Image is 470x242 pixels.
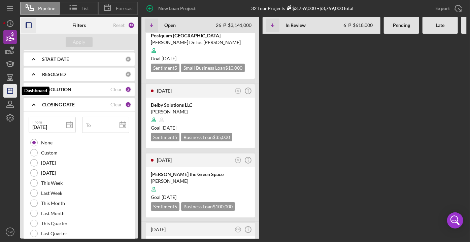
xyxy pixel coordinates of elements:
[42,72,66,77] b: RESOLVED
[128,22,135,29] div: 18
[145,83,256,149] a: [DATE]ALDelby Solutions LLC[PERSON_NAME]Goal [DATE]Sentiment5Business Loan$35,000
[251,5,354,11] div: 32 Loan Projects • $3,759,000 Total
[151,125,176,131] span: Goal
[113,23,125,28] div: Reset
[41,140,53,145] label: None
[41,221,68,226] label: This Quarter
[32,117,76,125] label: From
[234,225,243,234] button: KW
[72,23,86,28] b: Filters
[343,22,373,28] div: 6 $618,000
[151,178,250,184] div: [PERSON_NAME]
[42,87,71,92] b: RESOLUTION
[436,23,445,28] b: Late
[66,37,93,47] button: Apply
[151,108,250,115] div: [PERSON_NAME]
[234,156,243,165] button: AL
[86,123,91,128] label: To
[82,6,89,11] span: List
[157,157,172,163] time: 2025-06-28 18:43
[236,228,240,231] text: KW
[3,225,17,239] button: KW
[41,150,58,155] label: Custom
[7,230,13,234] text: KW
[393,23,410,28] b: Pending
[41,160,56,166] label: [DATE]
[151,202,179,211] div: Sentiment 5
[125,71,131,77] div: 0
[125,56,131,62] div: 0
[237,159,239,161] text: AL
[162,194,176,200] time: 09/24/2025
[145,14,256,80] a: [DATE]ERPostquam [GEOGRAPHIC_DATA][PERSON_NAME] De los [PERSON_NAME]Goal [DATE]Sentiment5Small Bu...
[41,180,63,186] label: This Week
[447,212,463,229] div: Open Intercom Messenger
[216,22,251,28] div: 26 $3,141,000
[181,133,232,141] div: Business Loan $35,000
[234,87,243,96] button: AL
[286,23,306,28] b: In Review
[110,87,122,92] div: Clear
[145,152,256,218] a: [DATE]AL[PERSON_NAME] the Green Space[PERSON_NAME]Goal [DATE]Sentiment5Business Loan$100,000
[41,211,65,216] label: Last Month
[42,102,75,107] b: CLOSING DATE
[41,201,65,206] label: This Month
[429,2,467,15] button: Export
[42,57,69,62] b: START DATE
[162,125,176,131] time: 09/18/2025
[110,102,122,107] div: Clear
[141,2,202,15] button: New Loan Project
[435,2,450,15] div: Export
[41,231,67,236] label: Last Quarter
[151,64,179,72] div: Sentiment 5
[41,191,62,196] label: Last Week
[125,102,131,108] div: 1
[151,227,166,232] time: 2025-06-17 21:33
[151,171,250,178] div: [PERSON_NAME] the Green Space
[41,170,56,176] label: [DATE]
[151,39,250,46] div: [PERSON_NAME] De los [PERSON_NAME]
[157,88,172,94] time: 2025-07-02 12:57
[38,6,55,11] span: Pipeline
[116,6,134,11] span: Forecast
[181,202,235,211] div: Business Loan $100,000
[285,5,316,11] div: $3,759,000
[73,37,86,47] div: Apply
[164,23,176,28] b: Open
[78,117,80,138] span: –
[151,194,176,200] span: Goal
[151,102,250,108] div: Delby Solutions LLC
[162,56,176,61] time: 08/30/2025
[125,87,131,93] div: 2
[151,32,250,39] div: Postquam [GEOGRAPHIC_DATA]
[151,133,179,141] div: Sentiment 5
[181,64,245,72] div: Small Business Loan $10,000
[158,2,196,15] div: New Loan Project
[237,90,239,92] text: AL
[151,56,176,61] span: Goal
